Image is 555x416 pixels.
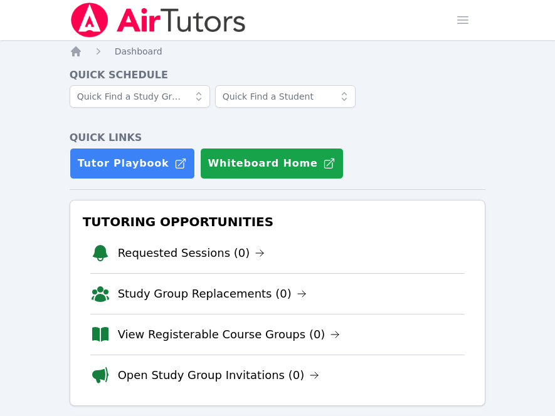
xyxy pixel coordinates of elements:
nav: Breadcrumb [70,45,486,58]
input: Quick Find a Student [215,85,356,108]
h3: Tutoring Opportunities [80,211,475,233]
img: Air Tutors [70,3,247,38]
a: View Registerable Course Groups (0) [118,326,341,343]
a: Open Study Group Invitations (0) [118,367,320,384]
h4: Quick Links [70,130,486,145]
button: Whiteboard Home [200,148,344,179]
span: Dashboard [115,46,162,56]
a: Tutor Playbook [70,148,195,179]
a: Requested Sessions (0) [118,244,265,262]
h4: Quick Schedule [70,68,486,83]
input: Quick Find a Study Group [70,85,210,108]
a: Study Group Replacements (0) [118,285,307,303]
a: Dashboard [115,45,162,58]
